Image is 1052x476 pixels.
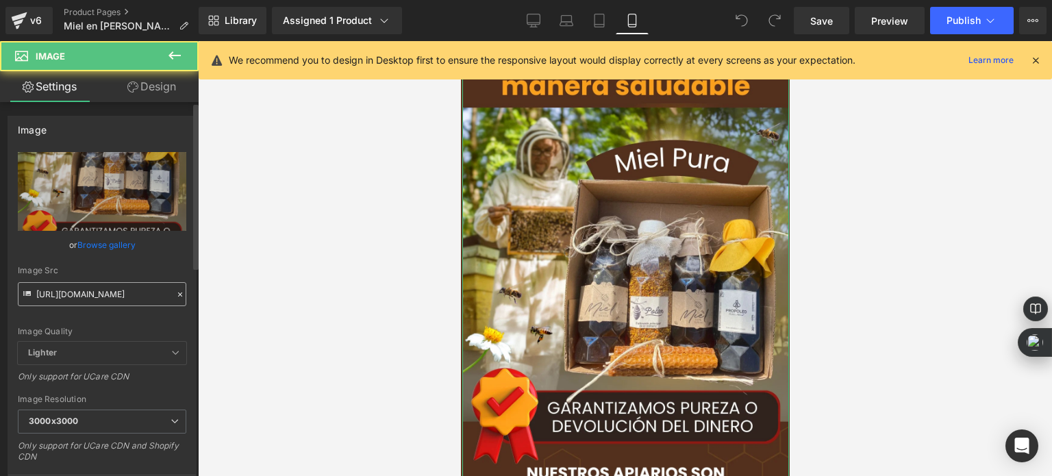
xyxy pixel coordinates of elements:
a: Tablet [583,7,616,34]
button: Undo [728,7,755,34]
a: Learn more [963,52,1019,68]
div: Image [18,116,47,136]
a: Preview [855,7,925,34]
input: Link [18,282,186,306]
div: Open Intercom Messenger [1005,429,1038,462]
span: Publish [947,15,981,26]
div: Image Quality [18,327,186,336]
a: Design [102,71,201,102]
span: Library [225,14,257,27]
a: New Library [199,7,266,34]
div: Only support for UCare CDN and Shopify CDN [18,440,186,471]
b: Lighter [28,347,57,358]
div: v6 [27,12,45,29]
p: We recommend you to design in Desktop first to ensure the responsive layout would display correct... [229,53,855,68]
div: Image Src [18,266,186,275]
span: Image [36,51,65,62]
span: Miel en [PERSON_NAME] [64,21,173,32]
b: 3000x3000 [29,416,78,426]
button: Redo [761,7,788,34]
a: Product Pages [64,7,199,18]
button: Publish [930,7,1014,34]
div: Assigned 1 Product [283,14,391,27]
a: Laptop [550,7,583,34]
span: Preview [871,14,908,28]
a: v6 [5,7,53,34]
div: Image Resolution [18,394,186,404]
div: or [18,238,186,252]
a: Mobile [616,7,649,34]
span: Save [810,14,833,28]
button: More [1019,7,1047,34]
a: Browse gallery [77,233,136,257]
div: Only support for UCare CDN [18,371,186,391]
a: Desktop [517,7,550,34]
